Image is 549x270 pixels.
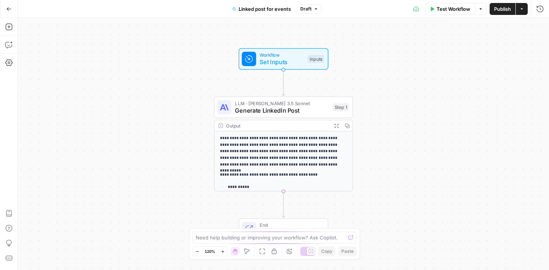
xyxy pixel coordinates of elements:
span: Set Inputs [260,57,304,66]
span: Test Workflow [437,5,470,13]
div: Output [226,122,328,129]
button: Draft [297,4,322,14]
span: Draft [300,6,311,12]
button: Linked post for events [227,3,295,15]
div: Step 1 [333,103,349,112]
span: Publish [494,5,511,13]
span: Paste [341,248,354,255]
button: Test Workflow [425,3,475,15]
button: Publish [490,3,515,15]
g: Edge from start to step_1 [282,70,285,96]
div: WorkflowSet InputsInputs [214,48,353,70]
g: Edge from step_1 to end [282,191,285,217]
span: 120% [205,248,215,254]
span: LLM · [PERSON_NAME] 3.5 Sonnet [235,100,329,107]
span: Copy [321,248,332,255]
div: Inputs [308,55,324,63]
span: End [260,222,320,229]
span: Generate LinkedIn Post [235,106,329,115]
span: Output [260,227,320,236]
div: EndOutput [214,218,353,240]
span: Workflow [260,51,304,59]
button: Paste [338,247,357,256]
button: Copy [318,247,335,256]
span: Linked post for events [239,5,291,13]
